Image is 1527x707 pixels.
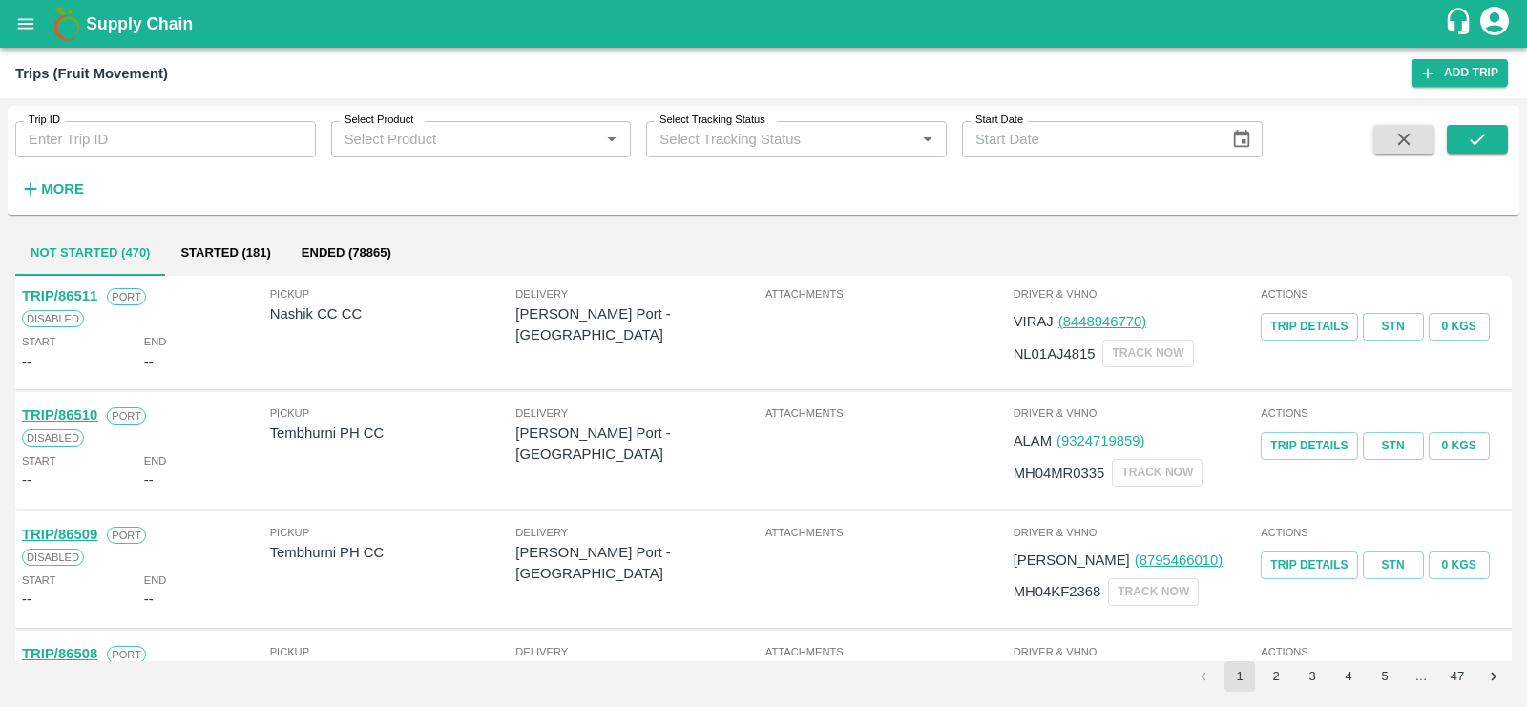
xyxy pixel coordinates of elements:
[765,405,1010,422] span: Attachments
[1261,405,1505,422] span: Actions
[4,2,48,46] button: open drawer
[270,285,516,302] span: Pickup
[1477,4,1512,44] div: account of current user
[1478,661,1509,692] button: Go to next page
[107,407,146,425] span: Port
[270,643,516,660] span: Pickup
[1429,551,1490,579] button: 0 Kgs
[22,646,97,661] a: TRIP/86508
[1429,432,1490,460] button: 0 Kgs
[270,524,516,541] span: Pickup
[1185,661,1512,692] nav: pagination navigation
[1444,7,1477,41] div: customer-support
[286,230,407,276] button: Ended (78865)
[515,303,762,346] p: [PERSON_NAME] Port - [GEOGRAPHIC_DATA]
[22,469,31,490] div: --
[1014,524,1258,541] span: Driver & VHNo
[22,288,97,303] a: TRIP/86511
[1261,313,1357,341] a: Trip Details
[515,542,762,585] p: [PERSON_NAME] Port - [GEOGRAPHIC_DATA]
[652,127,885,152] input: Select Tracking Status
[15,230,165,276] button: Not Started (470)
[515,405,762,422] span: Delivery
[1014,343,1096,364] p: NL01AJ4815
[659,113,765,128] label: Select Tracking Status
[962,121,1216,157] input: Start Date
[22,310,84,327] span: Disabled
[765,524,1010,541] span: Attachments
[15,121,316,157] input: Enter Trip ID
[144,469,154,490] div: --
[1014,314,1054,329] span: VIRAJ
[144,572,167,589] span: End
[1333,661,1364,692] button: Go to page 4
[144,333,167,350] span: End
[144,351,154,372] div: --
[1224,121,1260,157] button: Choose date
[22,429,84,447] span: Disabled
[270,303,516,324] p: Nashik CC CC
[22,589,31,610] div: --
[1406,668,1436,686] div: …
[22,333,55,350] span: Start
[1297,661,1328,692] button: Go to page 3
[86,14,193,33] b: Supply Chain
[1014,552,1130,568] span: [PERSON_NAME]
[975,113,1023,128] label: Start Date
[1261,551,1357,579] a: Trip Details
[1429,313,1490,341] button: 0 Kgs
[1261,643,1505,660] span: Actions
[1014,433,1052,448] span: ALAM
[1442,661,1473,692] button: Go to page 47
[915,127,940,152] button: Open
[29,113,60,128] label: Trip ID
[1014,285,1258,302] span: Driver & VHNo
[22,407,97,423] a: TRIP/86510
[107,288,146,305] span: Port
[86,10,1444,37] a: Supply Chain
[107,646,146,663] span: Port
[1363,313,1424,341] a: STN
[22,452,55,469] span: Start
[1363,551,1424,579] a: STN
[1014,643,1258,660] span: Driver & VHNo
[41,181,84,197] strong: More
[270,423,516,444] p: Tembhurni PH CC
[1056,433,1144,448] a: (9324719859)
[1014,405,1258,422] span: Driver & VHNo
[1014,581,1101,602] p: MH04KF2368
[599,127,624,152] button: Open
[144,589,154,610] div: --
[1261,524,1505,541] span: Actions
[22,351,31,372] div: --
[345,113,413,128] label: Select Product
[765,643,1010,660] span: Attachments
[22,549,84,566] span: Disabled
[1224,661,1255,692] button: page 1
[107,527,146,544] span: Port
[337,127,595,152] input: Select Product
[1261,432,1357,460] a: Trip Details
[1412,59,1508,87] a: Add Trip
[270,405,516,422] span: Pickup
[22,572,55,589] span: Start
[144,452,167,469] span: End
[1261,285,1505,302] span: Actions
[1135,552,1223,568] a: (8795466010)
[22,527,97,542] a: TRIP/86509
[1014,463,1105,484] p: MH04MR0335
[1058,314,1146,329] a: (8448946770)
[515,285,762,302] span: Delivery
[48,5,86,43] img: logo
[1363,432,1424,460] a: STN
[765,285,1010,302] span: Attachments
[1261,661,1291,692] button: Go to page 2
[515,524,762,541] span: Delivery
[15,173,89,205] button: More
[270,542,516,563] p: Tembhurni PH CC
[1370,661,1400,692] button: Go to page 5
[15,61,168,86] div: Trips (Fruit Movement)
[515,423,762,466] p: [PERSON_NAME] Port - [GEOGRAPHIC_DATA]
[165,230,285,276] button: Started (181)
[515,643,762,660] span: Delivery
